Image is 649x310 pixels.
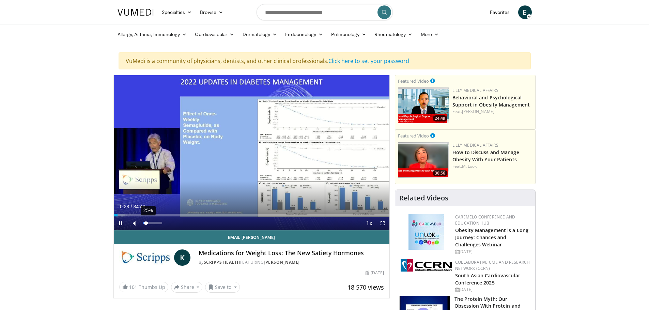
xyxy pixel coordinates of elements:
[398,142,449,178] a: 30:56
[455,227,528,248] a: Obesity Management is a Long Journey: Chances and Challenges Webinar
[398,133,429,139] small: Featured Video
[119,282,168,292] a: 101 Thumbs Up
[199,249,384,257] h4: Medications for Weight Loss: The New Satiety Hormones
[401,259,452,272] img: a04ee3ba-8487-4636-b0fb-5e8d268f3737.png.150x105_q85_autocrop_double_scale_upscale_version-0.2.png
[452,149,519,163] a: How to Discuss and Manage Obesity With Your Patients
[171,282,203,293] button: Share
[417,28,443,41] a: More
[370,28,417,41] a: Rheumatology
[114,75,390,230] video-js: Video Player
[129,284,137,290] span: 101
[433,115,447,121] span: 24:49
[118,9,154,16] img: VuMedi Logo
[486,5,514,19] a: Favorites
[455,214,515,226] a: CaReMeLO Conference and Education Hub
[133,204,145,209] span: 34:48
[408,214,444,250] img: 45df64a9-a6de-482c-8a90-ada250f7980c.png.150x105_q85_autocrop_double_scale_upscale_version-0.2.jpg
[452,163,532,169] div: Feat.
[257,4,393,20] input: Search topics, interventions
[196,5,227,19] a: Browse
[127,216,141,230] button: Mute
[452,94,530,108] a: Behavioral and Psychological Support in Obesity Management
[238,28,281,41] a: Dermatology
[518,5,532,19] a: E
[398,78,429,84] small: Featured Video
[328,57,409,65] a: Click here to set your password
[398,87,449,123] img: ba3304f6-7838-4e41-9c0f-2e31ebde6754.png.150x105_q85_crop-smart_upscale.png
[455,249,530,255] div: [DATE]
[433,170,447,176] span: 30:56
[204,259,240,265] a: Scripps Health
[376,216,389,230] button: Fullscreen
[114,214,390,216] div: Progress Bar
[366,270,384,276] div: [DATE]
[113,28,191,41] a: Allergy, Asthma, Immunology
[120,204,129,209] span: 0:28
[452,109,532,115] div: Feat.
[327,28,370,41] a: Pulmonology
[455,287,530,293] div: [DATE]
[114,216,127,230] button: Pause
[119,52,531,69] div: VuMedi is a community of physicians, dentists, and other clinical professionals.
[158,5,196,19] a: Specialties
[174,249,190,266] a: K
[452,87,498,93] a: Lilly Medical Affairs
[119,249,171,266] img: Scripps Health
[362,216,376,230] button: Playback Rate
[191,28,238,41] a: Cardiovascular
[264,259,300,265] a: [PERSON_NAME]
[398,142,449,178] img: c98a6a29-1ea0-4bd5-8cf5-4d1e188984a7.png.150x105_q85_crop-smart_upscale.png
[455,259,530,271] a: Collaborative CME and Research Network (CCRN)
[205,282,240,293] button: Save to
[462,163,477,169] a: M. Look
[281,28,327,41] a: Endocrinology
[143,222,162,224] div: Volume Level
[199,259,384,265] div: By FEATURING
[452,142,498,148] a: Lilly Medical Affairs
[131,204,132,209] span: /
[455,272,520,286] a: South Asian Cardiovascular Conference 2025
[398,87,449,123] a: 24:49
[462,109,494,114] a: [PERSON_NAME]
[347,283,384,291] span: 18,570 views
[399,194,448,202] h4: Related Videos
[114,230,390,244] a: Email [PERSON_NAME]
